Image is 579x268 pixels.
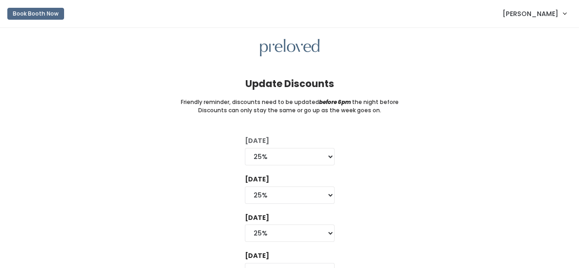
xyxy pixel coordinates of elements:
i: before 6pm [319,98,351,106]
img: preloved logo [260,39,319,57]
span: [PERSON_NAME] [503,9,558,19]
a: [PERSON_NAME] [493,4,575,23]
label: [DATE] [245,175,269,184]
label: [DATE] [245,136,269,146]
button: Book Booth Now [7,8,64,20]
label: [DATE] [245,213,269,223]
label: [DATE] [245,251,269,261]
h4: Update Discounts [245,78,334,89]
small: Friendly reminder, discounts need to be updated the night before [181,98,399,106]
a: Book Booth Now [7,4,64,24]
small: Discounts can only stay the same or go up as the week goes on. [198,106,381,115]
